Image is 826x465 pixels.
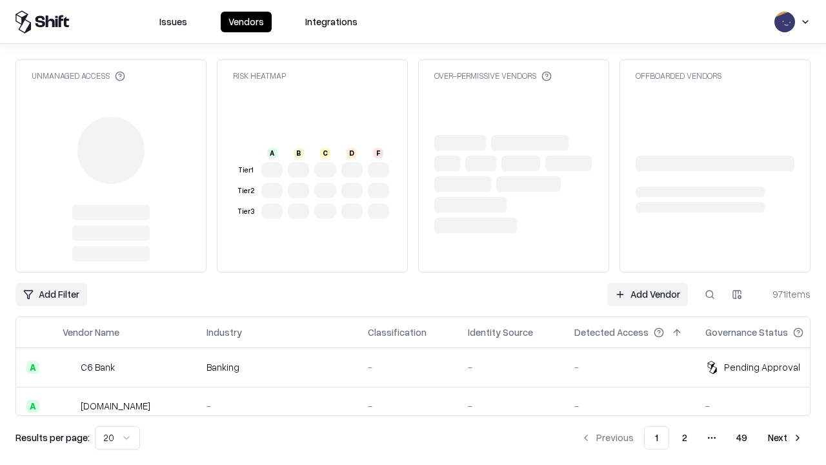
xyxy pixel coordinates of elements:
[152,12,195,32] button: Issues
[320,148,330,158] div: C
[206,399,347,413] div: -
[672,426,698,449] button: 2
[221,12,272,32] button: Vendors
[759,287,811,301] div: 971 items
[760,426,811,449] button: Next
[294,148,304,158] div: B
[26,361,39,374] div: A
[368,399,447,413] div: -
[468,399,554,413] div: -
[574,399,685,413] div: -
[468,360,554,374] div: -
[724,360,800,374] div: Pending Approval
[368,325,427,339] div: Classification
[705,399,824,413] div: -
[206,325,242,339] div: Industry
[373,148,383,158] div: F
[233,70,286,81] div: Risk Heatmap
[636,70,721,81] div: Offboarded Vendors
[26,400,39,413] div: A
[574,325,649,339] div: Detected Access
[206,360,347,374] div: Banking
[81,360,115,374] div: C6 Bank
[368,360,447,374] div: -
[81,399,150,413] div: [DOMAIN_NAME]
[63,361,76,374] img: C6 Bank
[705,325,788,339] div: Governance Status
[15,283,87,306] button: Add Filter
[726,426,758,449] button: 49
[236,165,256,176] div: Tier 1
[434,70,552,81] div: Over-Permissive Vendors
[644,426,669,449] button: 1
[236,206,256,217] div: Tier 3
[574,360,685,374] div: -
[63,400,76,413] img: pathfactory.com
[607,283,688,306] a: Add Vendor
[347,148,357,158] div: D
[468,325,533,339] div: Identity Source
[267,148,277,158] div: A
[63,325,119,339] div: Vendor Name
[32,70,125,81] div: Unmanaged Access
[297,12,365,32] button: Integrations
[15,431,90,444] p: Results per page:
[573,426,811,449] nav: pagination
[236,185,256,196] div: Tier 2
